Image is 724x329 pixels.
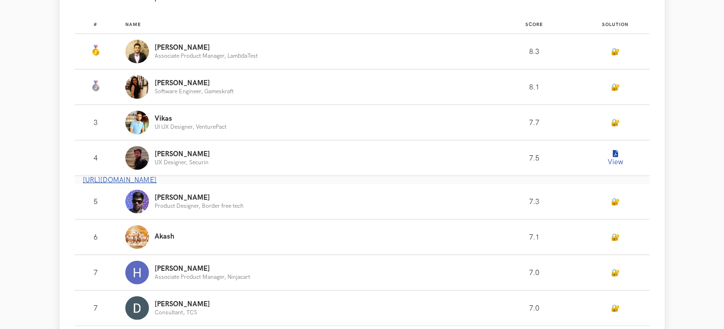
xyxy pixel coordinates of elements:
a: 🔐 [611,198,620,206]
p: [PERSON_NAME] [155,194,244,202]
img: Profile photo [125,146,149,170]
td: 6 [75,220,126,255]
p: [PERSON_NAME] [155,265,250,273]
img: Profile photo [125,261,149,285]
a: 🔐 [611,83,620,91]
p: Associate Product Manager, LambdaTest [155,53,258,59]
img: Profile photo [125,75,149,99]
td: 7.5 [487,141,582,176]
td: 7 [75,255,126,291]
img: Profile photo [125,111,149,134]
a: 🔐 [611,48,620,56]
img: Profile photo [125,190,149,213]
img: Profile photo [125,40,149,63]
img: Profile photo [125,225,149,249]
td: 5 [75,184,126,220]
span: Score [525,22,543,27]
span: # [94,22,97,27]
a: 🔐 [611,119,620,127]
p: Consultant, TCS [155,310,210,316]
p: Vikas [155,115,227,123]
p: Associate Product Manager, Ninjacart [155,274,250,280]
td: 8.3 [487,34,582,70]
a: 🔐 [611,304,620,312]
p: Software Engineer, Gameskraft [155,89,234,95]
p: Akash [155,233,174,240]
img: Silver Medal [90,80,101,92]
img: Gold Medal [90,45,101,56]
p: [PERSON_NAME] [155,151,210,158]
p: Product Designer, Border free tech [155,203,244,209]
table: Leaderboard [75,14,650,326]
td: 3 [75,105,126,141]
span: Name [125,22,141,27]
a: 🔐 [611,233,620,241]
p: [PERSON_NAME] [155,301,210,308]
td: 7.0 [487,291,582,326]
p: UI UX Designer, VenturePact [155,124,227,130]
td: 7.0 [487,255,582,291]
a: 🔐 [611,269,620,277]
td: 8.1 [487,70,582,105]
a: [URL][DOMAIN_NAME] [83,176,157,184]
button: View [606,149,625,168]
p: UX Designer, Securin [155,160,210,166]
img: Profile photo [125,296,149,320]
td: 7.3 [487,184,582,220]
p: [PERSON_NAME] [155,44,258,52]
span: Solution [602,22,629,27]
td: 7 [75,291,126,326]
p: [PERSON_NAME] [155,80,234,87]
td: 7.7 [487,105,582,141]
td: 4 [75,141,126,176]
td: 7.1 [487,220,582,255]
